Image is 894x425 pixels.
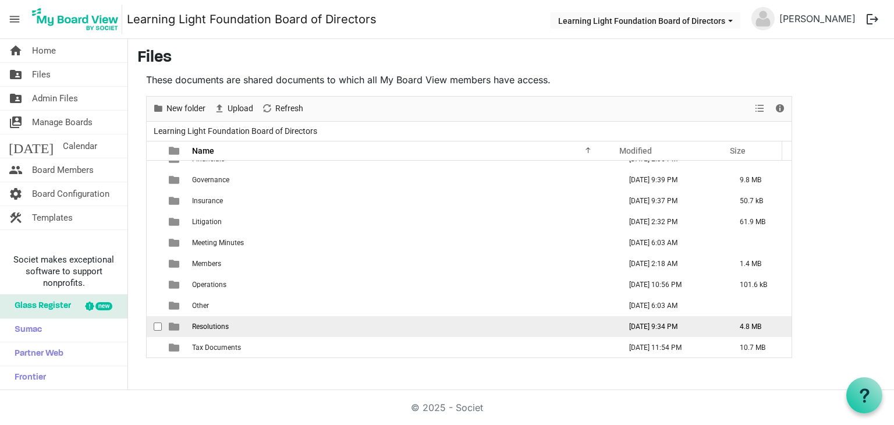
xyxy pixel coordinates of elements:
div: View [750,97,770,121]
td: is template cell column header type [162,253,189,274]
td: September 05, 2025 2:18 AM column header Modified [617,253,728,274]
a: Learning Light Foundation Board of Directors [127,8,377,31]
button: Details [772,101,788,116]
td: 50.7 kB is template cell column header Size [728,190,792,211]
span: menu [3,8,26,30]
td: checkbox [147,274,162,295]
td: is template cell column header type [162,295,189,316]
span: Calendar [63,134,97,158]
span: Resolutions [192,323,229,331]
button: Refresh [260,101,306,116]
span: Meeting Minutes [192,239,244,247]
img: My Board View Logo [29,5,122,34]
span: Societ makes exceptional software to support nonprofits. [5,254,122,289]
td: is template cell column header type [162,232,189,253]
span: folder_shared [9,63,23,86]
span: Templates [32,206,73,229]
button: logout [860,7,885,31]
span: Members [192,260,221,268]
span: Upload [226,101,254,116]
span: folder_shared [9,87,23,110]
img: no-profile-picture.svg [751,7,775,30]
span: Operations [192,281,226,289]
td: checkbox [147,169,162,190]
span: Financials [192,155,225,163]
div: New folder [148,97,210,121]
td: Meeting Minutes is template cell column header Name [189,232,617,253]
td: checkbox [147,190,162,211]
h3: Files [137,48,885,68]
td: Operations is template cell column header Name [189,274,617,295]
td: checkbox [147,295,162,316]
td: checkbox [147,253,162,274]
span: Learning Light Foundation Board of Directors [151,124,320,139]
td: Tax Documents is template cell column header Name [189,337,617,358]
span: Admin Files [32,87,78,110]
span: Other [192,302,209,310]
td: August 19, 2025 10:56 PM column header Modified [617,274,728,295]
button: New folder [151,101,208,116]
span: Files [32,63,51,86]
div: Details [770,97,790,121]
td: checkbox [147,232,162,253]
td: August 19, 2025 9:37 PM column header Modified [617,190,728,211]
span: home [9,39,23,62]
button: Upload [212,101,256,116]
span: Manage Boards [32,111,93,134]
td: Governance is template cell column header Name [189,169,617,190]
span: Tax Documents [192,343,241,352]
span: Size [730,146,746,155]
span: Insurance [192,197,223,205]
td: 101.6 kB is template cell column header Size [728,274,792,295]
a: My Board View Logo [29,5,127,34]
td: July 14, 2025 6:03 AM column header Modified [617,232,728,253]
span: Modified [619,146,652,155]
td: July 14, 2025 11:54 PM column header Modified [617,337,728,358]
span: Litigation [192,218,222,226]
td: is template cell column header type [162,190,189,211]
button: Learning Light Foundation Board of Directors dropdownbutton [551,12,740,29]
td: 9.8 MB is template cell column header Size [728,169,792,190]
span: New folder [165,101,207,116]
span: Home [32,39,56,62]
td: Members is template cell column header Name [189,253,617,274]
span: Name [192,146,214,155]
span: settings [9,182,23,206]
td: is template cell column header type [162,337,189,358]
td: 4.8 MB is template cell column header Size [728,316,792,337]
td: is template cell column header type [162,211,189,232]
span: construction [9,206,23,229]
td: 1.4 MB is template cell column header Size [728,253,792,274]
td: 10.7 MB is template cell column header Size [728,337,792,358]
td: is template cell column header type [162,274,189,295]
td: is template cell column header type [162,316,189,337]
td: checkbox [147,337,162,358]
span: [DATE] [9,134,54,158]
div: new [95,302,112,310]
span: Board Configuration [32,182,109,206]
span: Frontier [9,366,46,389]
td: August 19, 2025 9:34 PM column header Modified [617,316,728,337]
td: checkbox [147,211,162,232]
span: Glass Register [9,295,71,318]
td: September 04, 2025 2:32 PM column header Modified [617,211,728,232]
td: July 14, 2025 6:03 AM column header Modified [617,295,728,316]
td: August 19, 2025 9:39 PM column header Modified [617,169,728,190]
div: Upload [210,97,257,121]
td: Insurance is template cell column header Name [189,190,617,211]
span: Sumac [9,318,42,342]
td: is template cell column header type [162,169,189,190]
td: is template cell column header Size [728,232,792,253]
span: Refresh [274,101,304,116]
td: Litigation is template cell column header Name [189,211,617,232]
p: These documents are shared documents to which all My Board View members have access. [146,73,792,87]
a: [PERSON_NAME] [775,7,860,30]
td: is template cell column header Size [728,295,792,316]
div: Refresh [257,97,307,121]
span: switch_account [9,111,23,134]
td: Other is template cell column header Name [189,295,617,316]
a: © 2025 - Societ [411,402,483,413]
td: checkbox [147,316,162,337]
span: Board Members [32,158,94,182]
span: Governance [192,176,229,184]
